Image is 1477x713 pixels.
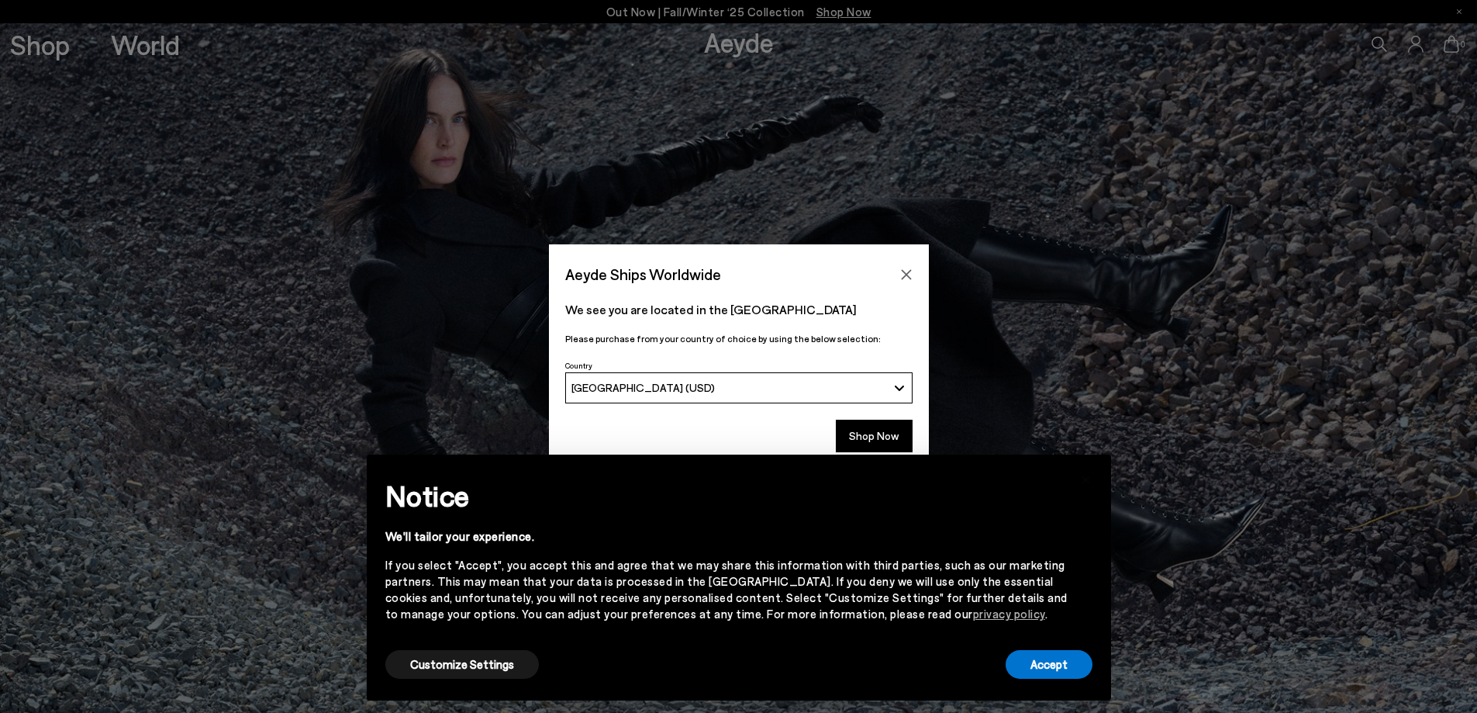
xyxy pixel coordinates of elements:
button: Close [895,263,918,286]
h2: Notice [385,476,1068,516]
span: Aeyde Ships Worldwide [565,261,721,288]
span: [GEOGRAPHIC_DATA] (USD) [571,381,715,394]
button: Customize Settings [385,650,539,679]
span: Country [565,361,592,370]
button: Accept [1006,650,1092,679]
p: We see you are located in the [GEOGRAPHIC_DATA] [565,300,913,319]
div: If you select "Accept", you accept this and agree that we may share this information with third p... [385,557,1068,622]
a: privacy policy [973,607,1045,621]
button: Close this notice [1068,459,1105,497]
span: × [1081,466,1092,489]
div: We'll tailor your experience. [385,528,1068,545]
button: Shop Now [836,420,913,452]
p: Please purchase from your country of choice by using the below selection: [565,331,913,346]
